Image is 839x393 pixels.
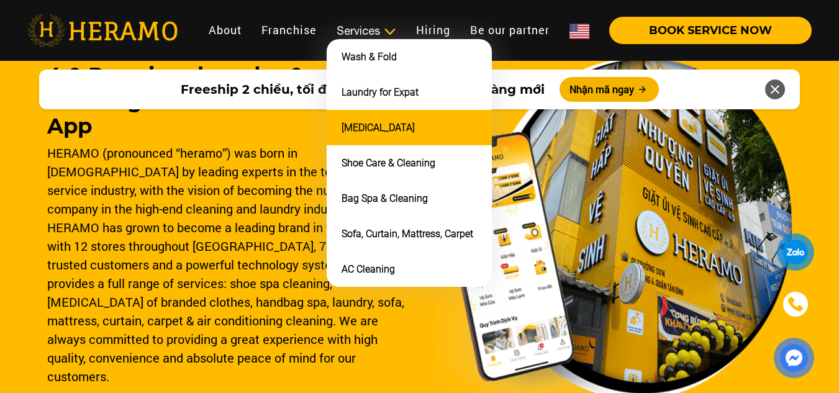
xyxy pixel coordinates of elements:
button: Nhận mã ngay [560,77,659,102]
a: BOOK SERVICE NOW [599,25,812,36]
div: Services [337,22,396,39]
a: Wash & Fold [342,51,397,63]
a: About [199,17,252,43]
img: phone-icon [788,297,803,312]
img: Flag_of_US.png [569,24,589,39]
button: BOOK SERVICE NOW [609,17,812,44]
img: subToggleIcon [383,25,396,38]
a: Sofa, Curtain, Mattress, Carpet [342,228,473,240]
a: AC Cleaning [342,263,395,275]
span: Freeship 2 chiều, tối đa 100K dành cho khách hàng mới [181,80,545,99]
a: Shoe Care & Cleaning [342,157,435,169]
div: HERAMO (pronounced “heramo”) was born in [DEMOGRAPHIC_DATA] by leading experts in the technology ... [47,143,405,386]
a: [MEDICAL_DATA] [342,122,415,133]
a: Laundry for Expat [342,86,419,98]
a: Be our partner [460,17,560,43]
a: phone-icon [779,287,812,321]
a: Hiring [406,17,460,43]
a: Franchise [252,17,327,43]
a: Bag Spa & Cleaning [342,192,428,204]
h1: 4.0 Premium laundry & cleaning Franchise & Mobile App [47,63,405,138]
img: heramo-logo.png [27,14,178,47]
